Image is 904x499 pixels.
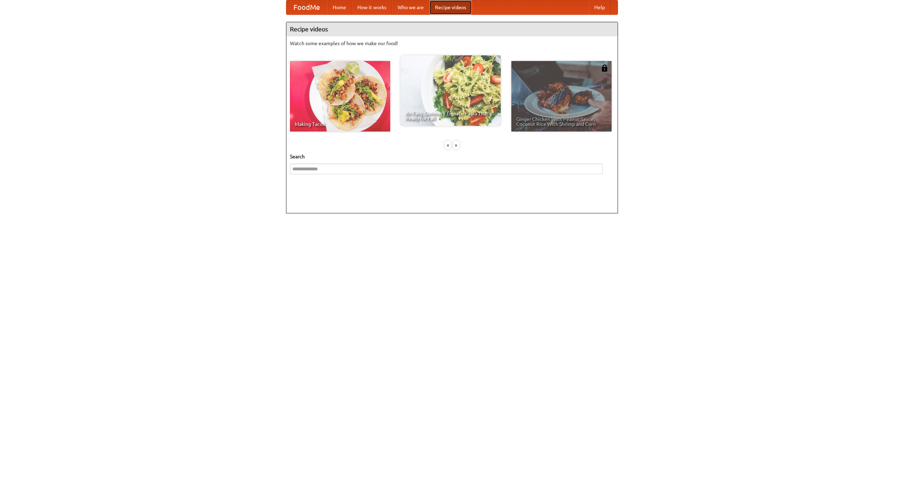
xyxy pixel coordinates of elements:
a: Home [327,0,352,14]
span: An Easy, Summery Tomato Pasta That's Ready for Fall [405,111,496,121]
span: Making Tacos [295,122,385,127]
h5: Search [290,153,614,160]
a: Who we are [392,0,429,14]
div: » [453,141,459,150]
a: Help [589,0,611,14]
p: Watch some examples of how we make our food! [290,40,614,47]
a: FoodMe [286,0,327,14]
a: Recipe videos [429,0,472,14]
img: 483408.png [601,65,608,72]
a: How it works [352,0,392,14]
div: « [445,141,451,150]
a: An Easy, Summery Tomato Pasta That's Ready for Fall [400,55,501,126]
a: Making Tacos [290,61,390,132]
h4: Recipe videos [286,22,618,36]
